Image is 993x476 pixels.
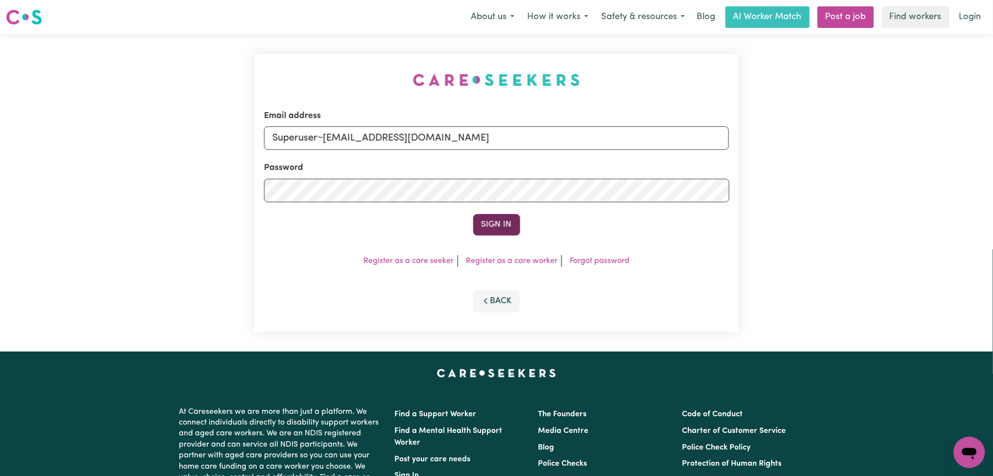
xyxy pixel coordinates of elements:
a: Careseekers home page [437,369,556,377]
button: Safety & resources [595,7,691,27]
a: Find a Support Worker [395,410,477,418]
a: Charter of Customer Service [682,427,786,435]
label: Email address [264,110,321,122]
button: About us [464,7,521,27]
a: Register as a care worker [466,257,557,265]
button: How it works [521,7,595,27]
a: Media Centre [538,427,589,435]
button: Back [473,290,520,312]
iframe: Button to launch messaging window [954,437,985,468]
a: AI Worker Match [726,6,810,28]
a: Careseekers logo [6,6,42,28]
a: Register as a care seeker [363,257,454,265]
a: Blog [538,444,555,452]
button: Sign In [473,214,520,236]
a: Protection of Human Rights [682,460,781,468]
input: Email address [264,126,729,150]
a: Forgot password [570,257,630,265]
a: Find a Mental Health Support Worker [395,427,503,447]
a: Login [953,6,987,28]
a: Find workers [882,6,949,28]
label: Password [264,162,303,174]
a: Post a job [818,6,874,28]
a: Code of Conduct [682,410,743,418]
a: Post your care needs [395,455,471,463]
a: Police Check Policy [682,444,751,452]
a: Police Checks [538,460,587,468]
img: Careseekers logo [6,8,42,26]
a: Blog [691,6,722,28]
a: The Founders [538,410,587,418]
